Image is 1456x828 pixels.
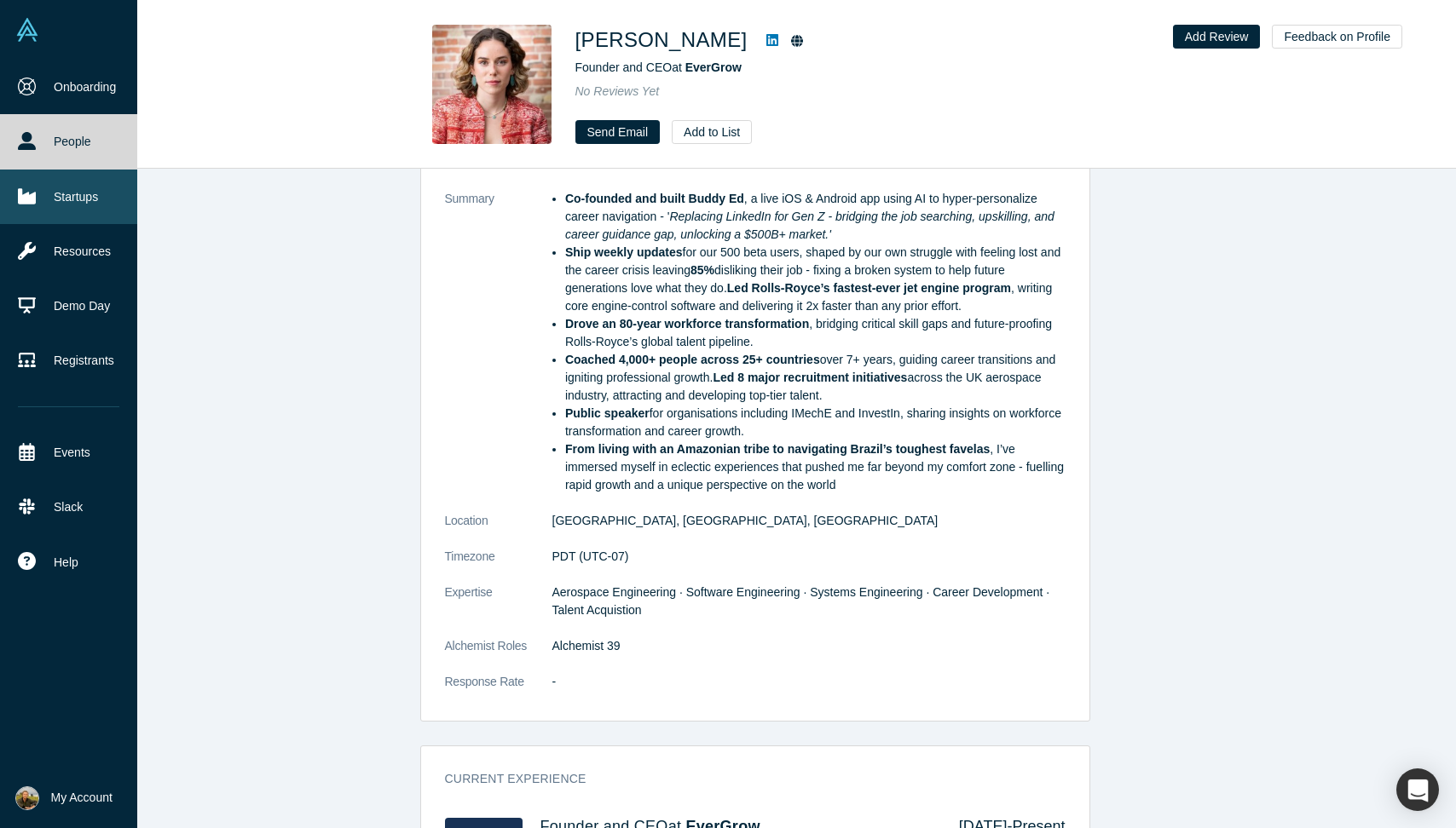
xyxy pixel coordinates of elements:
img: Gabriela Gosnell's Profile Image [432,25,552,144]
dd: Alchemist 39 [552,637,1066,655]
li: for our 500 beta users, shaped by our own struggle with feeling lost and the career crisis leavin... [565,244,1066,315]
img: Alchemist Vault Logo [15,18,39,42]
img: Kyle Smith's Account [15,786,39,810]
dt: Alchemist Roles [445,637,552,673]
span: Help [54,554,78,572]
dt: Timezone [445,548,552,584]
li: , I’ve immersed myself in eclectic experiences that pushed me far beyond my comfort zone - fuelli... [565,440,1066,494]
h3: Current Experience [445,770,1042,788]
span: No Reviews Yet [575,84,660,98]
strong: Co-founded and built Buddy Ed [565,192,744,205]
span: Aerospace Engineering · Software Engineering · Systems Engineering · Career Development · Talent ... [552,585,1050,617]
strong: Led 8 major recruitment initiatives [713,371,907,384]
dt: Location [445,512,552,548]
span: Founder and CEO at [575,60,742,74]
em: Replacing LinkedIn for Gen Z - bridging the job searching, upskilling, and career guidance gap, u... [565,210,1054,241]
dd: - [552,673,1066,691]
a: Send Email [575,120,661,144]
li: , a live iOS & Android app using AI to hyper-personalize career navigation - ' [565,190,1066,244]
button: My Account [15,786,113,810]
dt: Expertise [445,584,552,637]
li: for organisations including IMechE and InvestIn, sharing insights on workforce transformation and... [565,405,1066,440]
strong: Drove an 80-year workforce transformation [565,317,809,331]
strong: Public speaker [565,406,650,420]
dd: [GEOGRAPHIC_DATA], [GEOGRAPHIC_DATA], [GEOGRAPHIC_DATA] [552,512,1066,530]
strong: From living with an Amazonian tribe to navigating Brazil’s toughest favelas [565,442,990,456]
strong: Ship weekly updates [565,245,683,259]
dt: Response Rate [445,673,552,709]
li: , bridging critical skill gaps and future-proofing Rolls-Royce’s global talent pipeline. [565,315,1066,351]
strong: 85% [690,263,714,277]
li: over 7+ years, guiding career transitions and igniting professional growth. across the UK aerospa... [565,351,1066,405]
span: My Account [51,789,113,807]
button: Add to List [672,120,752,144]
button: Add Review [1173,25,1261,49]
strong: Coached 4,000+ people across 25+ countries [565,353,820,366]
dt: Summary [445,190,552,512]
button: Feedback on Profile [1272,25,1402,49]
strong: Led Rolls-Royce’s fastest-ever jet engine program [727,281,1011,295]
a: EverGrow [685,60,742,74]
dd: PDT (UTC-07) [552,548,1066,566]
h1: [PERSON_NAME] [575,25,748,55]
